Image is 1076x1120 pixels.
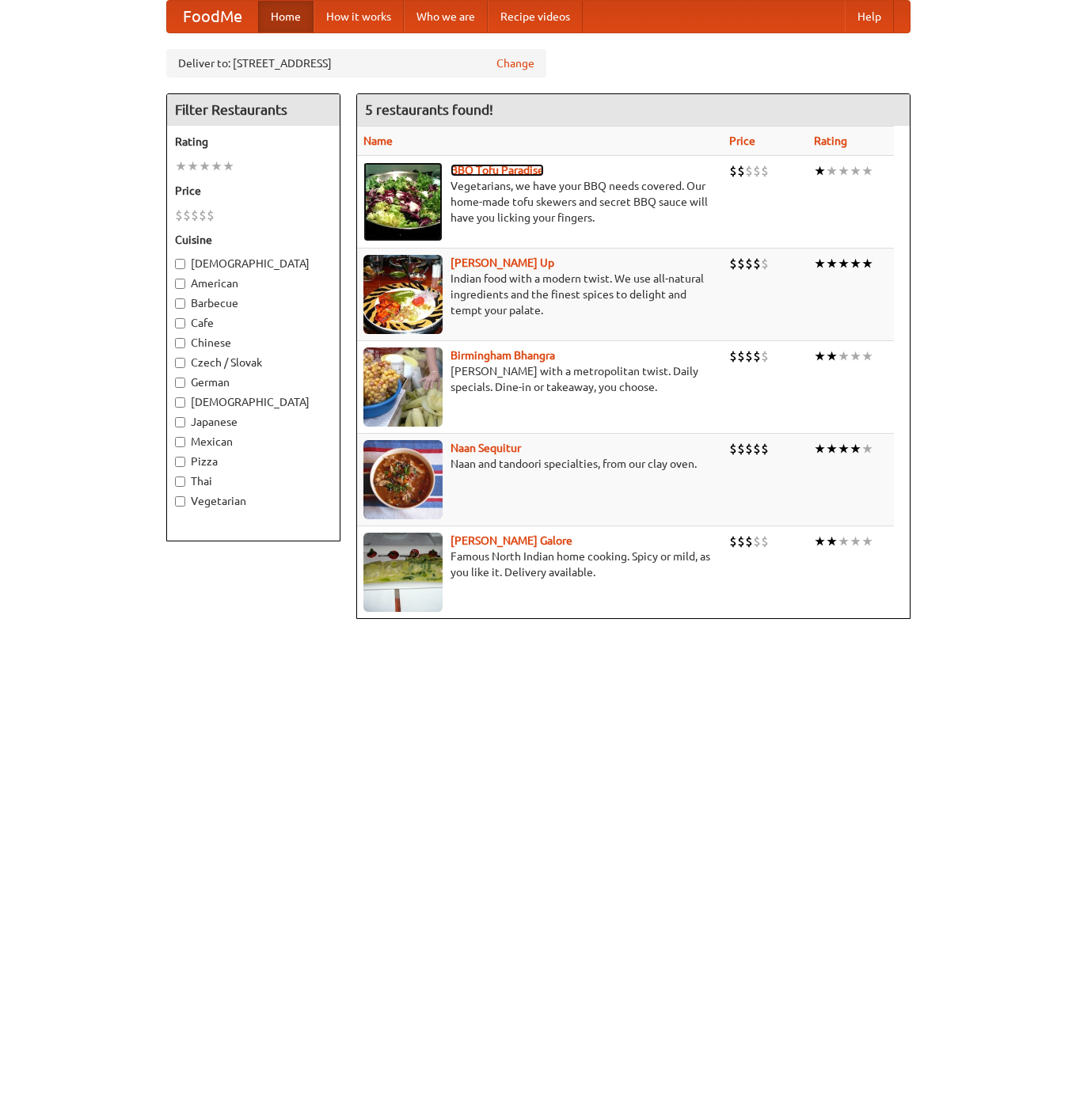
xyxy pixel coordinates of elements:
[488,1,583,32] a: Recipe videos
[814,533,826,550] li: ★
[826,347,838,365] li: ★
[175,473,332,489] label: Thai
[175,493,332,509] label: Vegetarian
[175,298,185,309] input: Barbecue
[175,496,185,507] input: Vegetarian
[363,178,717,226] p: Vegetarians, we have your BBQ needs covered. Our home-made tofu skewers and secret BBQ sauce will...
[451,164,544,177] b: BBQ Tofu Paradise
[826,440,838,457] li: ★
[845,1,894,32] a: Help
[175,275,332,291] label: American
[826,533,838,550] li: ★
[814,135,847,147] a: Rating
[175,338,185,348] input: Chinese
[404,1,488,32] a: Who we are
[222,158,234,175] li: ★
[191,207,199,224] li: $
[753,347,761,365] li: $
[175,374,332,390] label: German
[363,549,717,580] p: Famous North Indian home cooking. Spicy or mild, as you like it. Delivery available.
[861,533,873,550] li: ★
[838,162,850,180] li: ★
[363,162,443,241] img: tofuparadise.jpg
[175,476,185,487] input: Thai
[737,162,745,180] li: $
[761,440,769,457] li: $
[167,1,258,32] a: FoodMe
[814,255,826,272] li: ★
[861,255,873,272] li: ★
[451,256,554,269] a: [PERSON_NAME] Up
[167,94,340,126] h4: Filter Restaurants
[207,207,215,224] li: $
[175,358,185,368] input: Czech / Slovak
[175,158,187,175] li: ★
[745,255,753,272] li: $
[850,255,861,272] li: ★
[175,207,183,224] li: $
[211,158,222,175] li: ★
[826,162,838,180] li: ★
[175,295,332,311] label: Barbecue
[175,232,332,248] h5: Cuisine
[737,347,745,365] li: $
[737,440,745,457] li: $
[838,347,850,365] li: ★
[838,440,850,457] li: ★
[363,533,443,612] img: currygalore.jpg
[745,533,753,550] li: $
[761,347,769,365] li: $
[363,347,443,427] img: bhangra.jpg
[175,437,185,447] input: Mexican
[761,255,769,272] li: $
[753,255,761,272] li: $
[761,162,769,180] li: $
[861,440,873,457] li: ★
[175,394,332,410] label: [DEMOGRAPHIC_DATA]
[850,162,861,180] li: ★
[814,162,826,180] li: ★
[745,440,753,457] li: $
[365,102,493,117] ng-pluralize: 5 restaurants found!
[451,442,521,454] a: Naan Sequitur
[737,533,745,550] li: $
[187,158,199,175] li: ★
[199,207,207,224] li: $
[175,454,332,469] label: Pizza
[729,255,737,272] li: $
[761,533,769,550] li: $
[451,534,572,547] a: [PERSON_NAME] Galore
[729,533,737,550] li: $
[175,183,332,199] h5: Price
[175,414,332,430] label: Japanese
[737,255,745,272] li: $
[861,347,873,365] li: ★
[838,255,850,272] li: ★
[850,347,861,365] li: ★
[826,255,838,272] li: ★
[175,457,185,467] input: Pizza
[745,162,753,180] li: $
[175,259,185,269] input: [DEMOGRAPHIC_DATA]
[175,256,332,271] label: [DEMOGRAPHIC_DATA]
[729,162,737,180] li: $
[183,207,191,224] li: $
[451,349,555,362] a: Birmingham Bhangra
[175,378,185,388] input: German
[175,355,332,370] label: Czech / Slovak
[175,417,185,427] input: Japanese
[729,135,755,147] a: Price
[363,135,393,147] a: Name
[729,440,737,457] li: $
[745,347,753,365] li: $
[838,533,850,550] li: ★
[850,533,861,550] li: ★
[496,55,534,71] a: Change
[175,315,332,331] label: Cafe
[314,1,404,32] a: How it works
[363,440,443,519] img: naansequitur.jpg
